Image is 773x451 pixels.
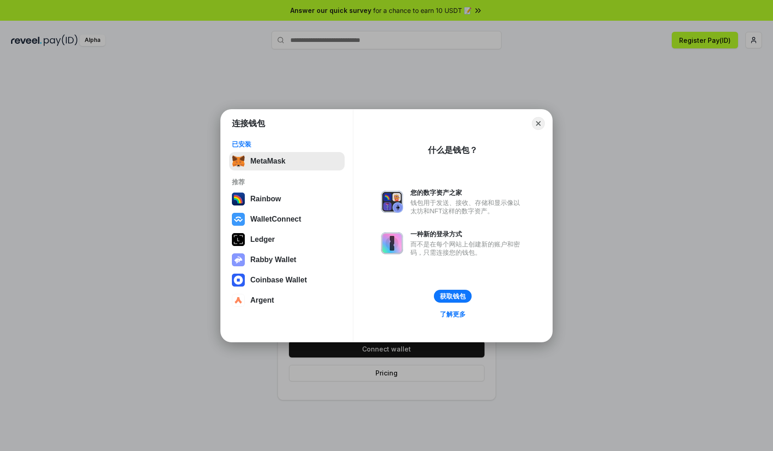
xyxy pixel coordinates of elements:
[232,294,245,307] img: svg+xml,%3Csvg%20width%3D%2228%22%20height%3D%2228%22%20viewBox%3D%220%200%2028%2028%22%20fill%3D...
[440,292,466,300] div: 获取钱包
[232,213,245,226] img: svg+xml,%3Csvg%20width%3D%2228%22%20height%3D%2228%22%20viewBox%3D%220%200%2028%2028%22%20fill%3D...
[229,271,345,289] button: Coinbase Wallet
[381,191,403,213] img: svg+xml,%3Csvg%20xmlns%3D%22http%3A%2F%2Fwww.w3.org%2F2000%2Fsvg%22%20fill%3D%22none%22%20viewBox...
[440,310,466,318] div: 了解更多
[250,235,275,244] div: Ledger
[434,290,472,303] button: 获取钱包
[250,296,274,305] div: Argent
[229,291,345,310] button: Argent
[232,178,342,186] div: 推荐
[229,230,345,249] button: Ledger
[532,117,545,130] button: Close
[229,152,345,170] button: MetaMask
[229,210,345,228] button: WalletConnect
[410,240,525,257] div: 而不是在每个网站上创建新的账户和密码，只需连接您的钱包。
[434,308,471,320] a: 了解更多
[410,199,525,215] div: 钱包用于发送、接收、存储和显示像以太坊和NFT这样的数字资产。
[410,230,525,238] div: 一种新的登录方式
[232,140,342,148] div: 已安装
[381,232,403,254] img: svg+xml,%3Csvg%20xmlns%3D%22http%3A%2F%2Fwww.w3.org%2F2000%2Fsvg%22%20fill%3D%22none%22%20viewBox...
[229,251,345,269] button: Rabby Wallet
[410,188,525,197] div: 您的数字资产之家
[232,233,245,246] img: svg+xml,%3Csvg%20xmlns%3D%22http%3A%2F%2Fwww.w3.org%2F2000%2Fsvg%22%20width%3D%2228%22%20height%3...
[232,155,245,168] img: svg+xml,%3Csvg%20fill%3D%22none%22%20height%3D%2233%22%20viewBox%3D%220%200%2035%2033%22%20width%...
[232,193,245,205] img: svg+xml,%3Csvg%20width%3D%22120%22%20height%3D%22120%22%20viewBox%3D%220%200%20120%20120%22%20fil...
[232,274,245,287] img: svg+xml,%3Csvg%20width%3D%2228%22%20height%3D%2228%22%20viewBox%3D%220%200%2028%2028%22%20fill%3D...
[250,276,307,284] div: Coinbase Wallet
[250,256,296,264] div: Rabby Wallet
[428,145,478,156] div: 什么是钱包？
[232,253,245,266] img: svg+xml,%3Csvg%20xmlns%3D%22http%3A%2F%2Fwww.w3.org%2F2000%2Fsvg%22%20fill%3D%22none%22%20viewBox...
[250,215,301,223] div: WalletConnect
[229,190,345,208] button: Rainbow
[250,195,281,203] div: Rainbow
[250,157,285,165] div: MetaMask
[232,118,265,129] h1: 连接钱包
